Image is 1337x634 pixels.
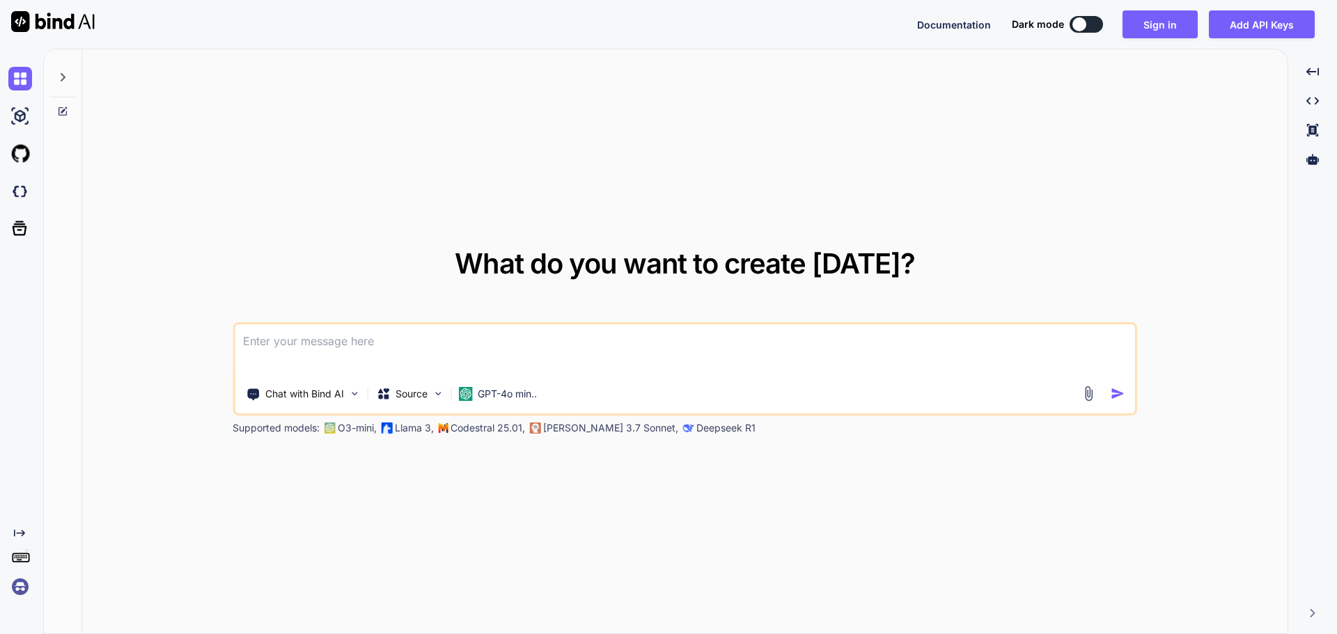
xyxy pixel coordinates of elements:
img: attachment [1081,386,1097,402]
span: Dark mode [1012,17,1064,31]
p: GPT-4o min.. [478,387,537,401]
img: icon [1111,386,1125,401]
img: darkCloudIdeIcon [8,180,32,203]
img: Bind AI [11,11,95,32]
p: [PERSON_NAME] 3.7 Sonnet, [543,421,678,435]
span: Documentation [917,19,991,31]
p: Llama 3, [395,421,434,435]
button: Documentation [917,17,991,32]
span: What do you want to create [DATE]? [455,246,915,280]
p: Supported models: [233,421,320,435]
img: githubLight [8,142,32,166]
p: Codestral 25.01, [451,421,525,435]
img: claude [529,422,540,434]
img: Mistral-AI [438,423,448,433]
img: Pick Models [432,388,444,399]
button: Sign in [1123,10,1198,38]
img: ai-studio [8,104,32,128]
img: GPT-4o mini [458,387,472,401]
button: Add API Keys [1209,10,1315,38]
p: Chat with Bind AI [265,387,344,401]
img: Pick Tools [348,388,360,399]
img: Llama2 [381,422,392,434]
img: claude [682,422,694,434]
img: chat [8,67,32,90]
img: GPT-4 [324,422,335,434]
p: Deepseek R1 [696,421,756,435]
p: O3-mini, [338,421,377,435]
p: Source [396,387,428,401]
img: signin [8,575,32,599]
